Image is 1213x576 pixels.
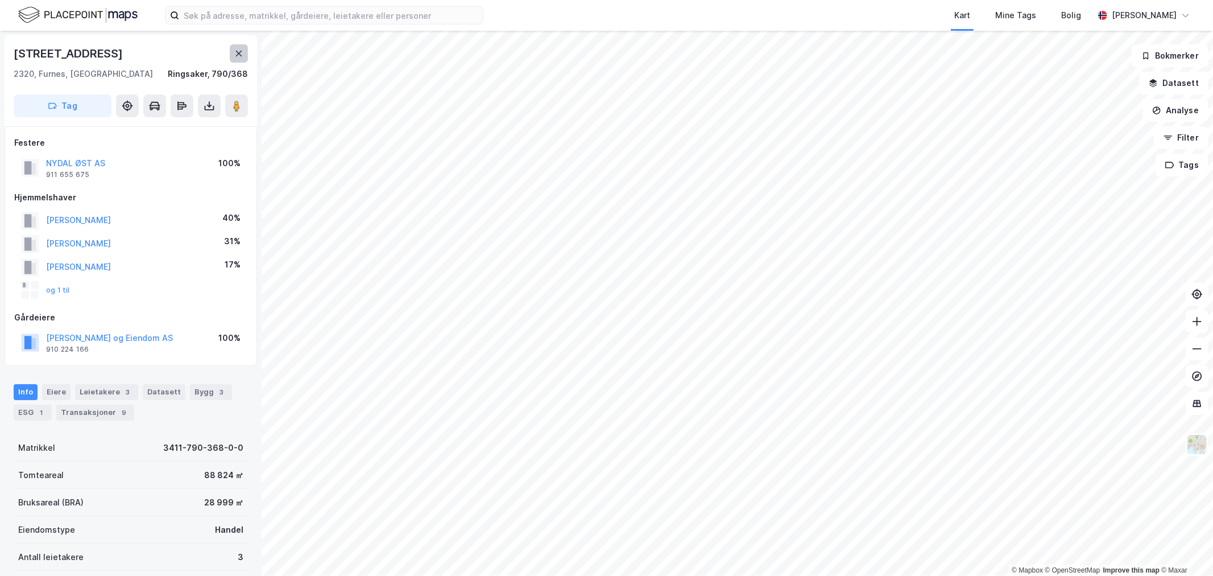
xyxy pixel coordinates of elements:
div: Leietakere [75,384,138,400]
div: 1 [36,407,47,418]
div: [PERSON_NAME] [1112,9,1177,22]
button: Bokmerker [1132,44,1208,67]
div: Tomteareal [18,468,64,482]
div: Mine Tags [995,9,1036,22]
div: 9 [118,407,130,418]
div: Eiere [42,384,71,400]
div: 100% [218,157,241,170]
div: Eiendomstype [18,523,75,537]
div: 2320, Furnes, [GEOGRAPHIC_DATA] [14,67,153,81]
div: Hjemmelshaver [14,191,247,204]
a: OpenStreetMap [1045,566,1100,574]
a: Mapbox [1012,566,1043,574]
div: 3 [216,386,227,398]
div: 88 824 ㎡ [204,468,243,482]
div: Transaksjoner [56,405,134,421]
div: Festere [14,136,247,150]
div: 3 [238,550,243,564]
div: Matrikkel [18,441,55,455]
div: 40% [222,211,241,225]
div: Datasett [143,384,185,400]
div: Info [14,384,38,400]
div: 910 224 166 [46,345,89,354]
div: 3 [122,386,134,398]
div: 911 655 675 [46,170,89,179]
iframe: Chat Widget [1156,521,1213,576]
input: Søk på adresse, matrikkel, gårdeiere, leietakere eller personer [179,7,483,24]
button: Tags [1156,154,1208,176]
div: Bygg [190,384,232,400]
div: Handel [215,523,243,537]
div: [STREET_ADDRESS] [14,44,125,63]
button: Analyse [1142,99,1208,122]
div: Gårdeiere [14,311,247,324]
div: 17% [225,258,241,271]
img: logo.f888ab2527a4732fd821a326f86c7f29.svg [18,5,138,25]
button: Datasett [1139,72,1208,94]
div: ESG [14,405,52,421]
div: Ringsaker, 790/368 [168,67,248,81]
div: 28 999 ㎡ [204,496,243,509]
button: Tag [14,94,111,117]
img: Z [1186,434,1208,455]
div: Bruksareal (BRA) [18,496,84,509]
div: 31% [224,234,241,248]
div: 3411-790-368-0-0 [163,441,243,455]
div: Kart [954,9,970,22]
div: Kontrollprogram for chat [1156,521,1213,576]
a: Improve this map [1103,566,1160,574]
button: Filter [1154,126,1208,149]
div: Bolig [1061,9,1081,22]
div: Antall leietakere [18,550,84,564]
div: 100% [218,331,241,345]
